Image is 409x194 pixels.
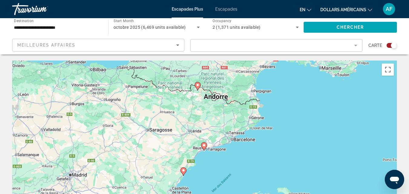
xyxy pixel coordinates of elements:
button: Changer de langue [300,5,311,14]
span: octobre 2025 (6,469 units available) [114,25,186,30]
span: Meilleures affaires [17,43,75,48]
mat-select: Sort by [17,41,179,49]
font: dollars américains [320,7,366,12]
button: Menu utilisateur [381,3,397,15]
span: Occupancy [213,19,232,23]
span: Destination [14,18,34,23]
button: Chercher [304,22,397,33]
a: Escapades [215,7,237,12]
span: Chercher [337,25,364,30]
button: Filter [190,39,363,52]
a: Escapades Plus [172,7,203,12]
button: Passer en plein écran [382,64,394,76]
font: en [300,7,305,12]
a: Travorium [12,1,73,17]
button: Changer de devise [320,5,372,14]
iframe: Bouton de lancement de la fenêtre de messagerie [385,170,404,189]
span: Carte [368,41,382,50]
span: 2 (1,371 units available) [213,25,261,30]
span: Start Month [114,19,134,23]
font: AF [386,6,392,12]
